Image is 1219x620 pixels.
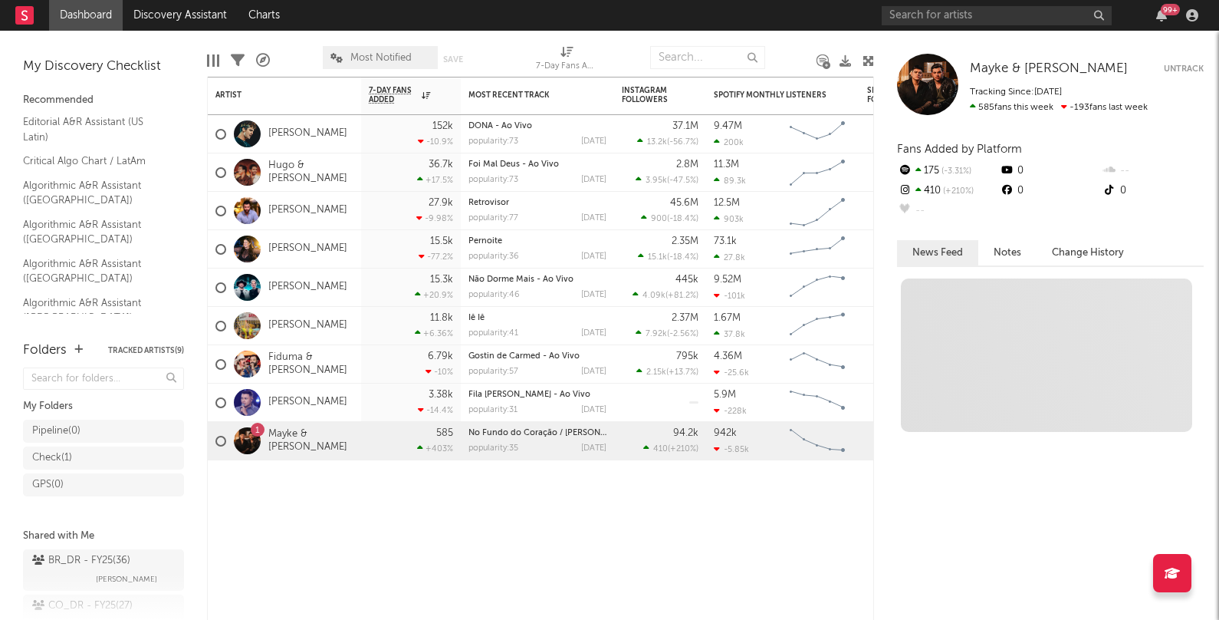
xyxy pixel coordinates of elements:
span: +210 % [941,187,974,196]
div: +403 % [417,444,453,453]
span: Mayke & [PERSON_NAME] [970,62,1128,75]
a: Retrovisor [468,199,509,207]
a: Algorithmic A&R Assistant ([GEOGRAPHIC_DATA]) [23,216,169,248]
div: popularity: 77 [468,214,518,223]
button: News Feed [897,240,978,265]
button: 99+ [1156,9,1167,21]
div: +6.36 % [415,328,453,338]
svg: Chart title [783,384,852,422]
div: 15.3k [430,275,453,285]
div: 36.7k [429,160,453,170]
a: Algorithmic A&R Assistant ([GEOGRAPHIC_DATA]) [23,295,169,326]
a: [PERSON_NAME] [268,127,347,140]
div: popularity: 41 [468,329,518,338]
a: [PERSON_NAME] [268,242,347,256]
div: Spotify Monthly Listeners [714,91,829,100]
div: CO_DR - FY25 ( 27 ) [32,597,133,615]
div: 4.36M [714,351,742,361]
div: 0 [999,161,1101,181]
div: 27.8k [714,252,745,262]
div: Filters [231,38,245,83]
div: 1.67M [714,313,741,323]
div: [DATE] [581,137,606,146]
a: No Fundo do Coração / [PERSON_NAME] [468,429,632,437]
div: Recommended [23,91,184,110]
a: Iê Iê [468,314,485,322]
div: -- [897,201,999,221]
a: Check(1) [23,447,184,470]
a: Algorithmic A&R Assistant ([GEOGRAPHIC_DATA]) [23,256,169,287]
svg: Chart title [783,307,852,345]
div: 73.1k [714,236,737,246]
span: 13.2k [647,138,667,147]
div: 89.3k [714,176,746,186]
div: 11.8k [430,313,453,323]
div: 903k [714,214,744,224]
div: 585 [436,428,453,438]
div: 445k [675,275,698,285]
div: 37.1M [672,121,698,131]
span: Most Notified [350,53,412,63]
div: ( ) [636,175,698,185]
div: ( ) [636,367,698,377]
svg: Chart title [783,345,852,384]
div: Foi Mal Deus - Ao Vivo [468,160,606,169]
a: BR_DR - FY25(36)[PERSON_NAME] [23,549,184,591]
div: Não Dorme Mais - Ao Vivo [468,275,606,284]
svg: Chart title [783,153,852,192]
div: ( ) [632,290,698,300]
div: 11.3M [714,160,739,170]
div: ( ) [641,213,698,223]
div: 7-Day Fans Added (7-Day Fans Added) [536,38,597,83]
a: Não Dorme Mais - Ao Vivo [468,275,573,284]
span: 7.92k [646,330,667,338]
div: ( ) [638,252,698,262]
div: 94.2k [673,428,698,438]
div: GPS ( 0 ) [32,476,64,494]
div: 45.6M [670,198,698,208]
div: popularity: 46 [468,291,520,299]
div: Fila De Bobo - Ao Vivo [468,391,606,399]
div: Instagram Followers [622,86,675,104]
div: 9.47M [714,121,742,131]
div: ( ) [637,137,698,147]
a: DONA - Ao Vivo [468,122,532,130]
div: 0 [999,181,1101,201]
div: Pernoite [468,237,606,246]
div: -9.98 % [416,213,453,223]
div: 2.35M [672,236,698,246]
div: [DATE] [581,214,606,223]
div: [DATE] [581,444,606,453]
div: -- [1102,161,1204,181]
span: 2.15k [646,368,666,377]
div: [DATE] [581,406,606,414]
div: popularity: 31 [468,406,517,414]
span: -18.4 % [669,215,696,223]
div: 410 [897,181,999,201]
div: 27.9k [429,198,453,208]
div: 7-Day Fans Added (7-Day Fans Added) [536,58,597,76]
svg: Chart title [783,115,852,153]
div: -14.4 % [418,405,453,415]
div: [DATE] [581,176,606,184]
div: popularity: 73 [468,176,518,184]
div: popularity: 57 [468,368,518,376]
div: 152k [432,121,453,131]
span: 585 fans this week [970,103,1053,112]
a: Fila [PERSON_NAME] - Ao Vivo [468,391,590,399]
div: Gostin de Carmed - Ao Vivo [468,352,606,361]
div: -228k [714,406,747,416]
span: 4.09k [642,292,665,300]
span: 15.1k [648,253,667,262]
div: 0 [1102,181,1204,201]
a: Mayke & [PERSON_NAME] [268,428,353,454]
div: Artist [215,91,330,100]
span: -56.7 % [669,138,696,147]
span: +13.7 % [669,368,696,377]
div: +20.9 % [415,290,453,300]
div: ( ) [643,444,698,453]
div: Most Recent Track [468,91,583,100]
span: -47.5 % [669,176,696,185]
div: popularity: 35 [468,444,518,453]
div: +17.5 % [417,175,453,185]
